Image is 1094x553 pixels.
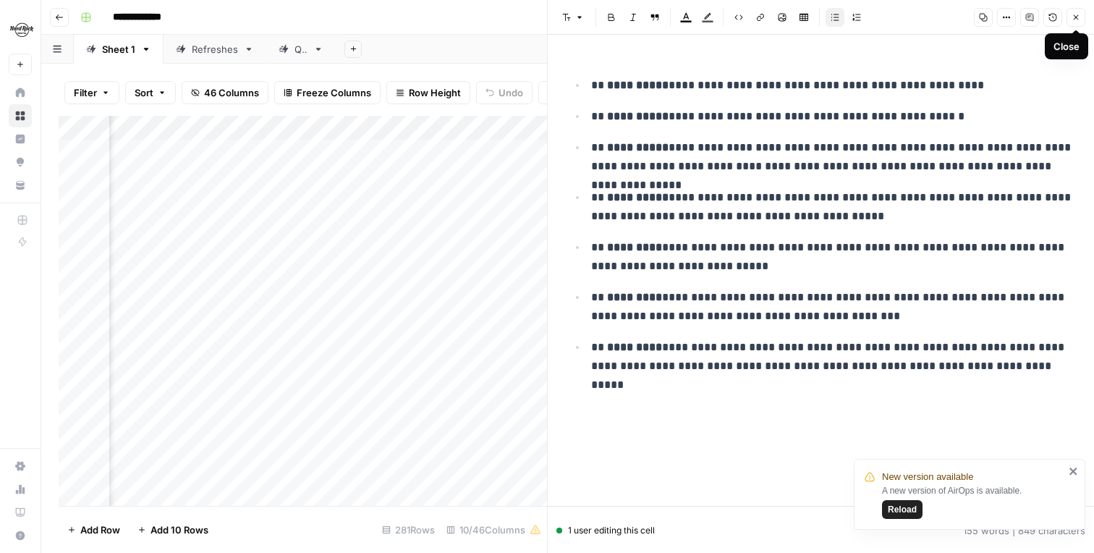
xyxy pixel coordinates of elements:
[409,85,461,100] span: Row Height
[1069,465,1079,477] button: close
[9,104,32,127] a: Browse
[9,455,32,478] a: Settings
[59,518,129,541] button: Add Row
[294,42,308,56] div: QA
[182,81,268,104] button: 46 Columns
[963,523,1085,538] div: 155 words | 849 characters
[135,85,153,100] span: Sort
[297,85,371,100] span: Freeze Columns
[9,478,32,501] a: Usage
[476,81,533,104] button: Undo
[80,523,120,537] span: Add Row
[882,500,923,519] button: Reload
[441,518,547,541] div: 10/46 Columns
[386,81,470,104] button: Row Height
[64,81,119,104] button: Filter
[125,81,176,104] button: Sort
[274,81,381,104] button: Freeze Columns
[556,524,655,537] div: 1 user editing this cell
[192,42,238,56] div: Refreshes
[164,35,266,64] a: Refreshes
[9,17,35,43] img: Hard Rock Digital Logo
[499,85,523,100] span: Undo
[9,127,32,151] a: Insights
[102,42,135,56] div: Sheet 1
[9,174,32,197] a: Your Data
[1053,39,1080,54] div: Close
[266,35,336,64] a: QA
[129,518,217,541] button: Add 10 Rows
[204,85,259,100] span: 46 Columns
[882,470,973,484] span: New version available
[9,501,32,524] a: Learning Hub
[888,503,917,516] span: Reload
[9,81,32,104] a: Home
[9,12,32,48] button: Workspace: Hard Rock Digital
[74,85,97,100] span: Filter
[150,523,208,537] span: Add 10 Rows
[74,35,164,64] a: Sheet 1
[9,524,32,547] button: Help + Support
[882,484,1064,519] div: A new version of AirOps is available.
[376,518,441,541] div: 281 Rows
[9,151,32,174] a: Opportunities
